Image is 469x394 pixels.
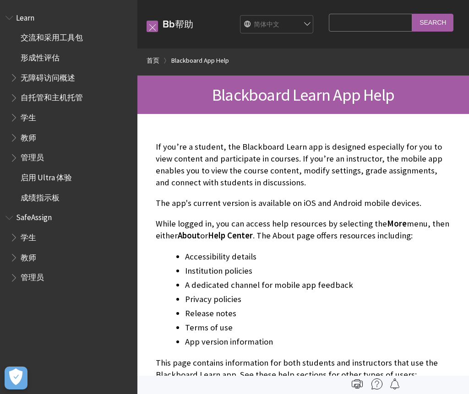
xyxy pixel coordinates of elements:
span: 学生 [21,110,36,122]
span: 启用 Ultra 体验 [21,170,72,182]
span: 交流和采用工具包 [21,30,83,43]
p: This page contains information for both students and instructors that use the Blackboard Learn ap... [156,357,451,381]
input: Search [412,14,453,32]
select: Site Language Selector [240,16,314,34]
span: About [178,230,200,241]
a: Blackboard App Help [171,55,229,66]
p: While logged in, you can access help resources by selecting the menu, then either or . The About ... [156,218,451,242]
span: 教师 [21,250,36,262]
li: Release notes [185,307,451,320]
p: If you’re a student, the Blackboard Learn app is designed especially for you to view content and ... [156,141,451,189]
img: Print [352,378,363,389]
span: Blackboard Learn App Help [212,84,394,105]
span: 管理员 [21,270,44,282]
img: Follow this page [389,378,400,389]
span: 教师 [21,130,36,142]
span: SafeAssign [16,210,52,222]
strong: Bb [163,18,175,30]
span: 自托管和主机托管 [21,90,83,103]
li: Privacy policies [185,293,451,306]
span: 管理员 [21,150,44,162]
span: 学生 [21,230,36,242]
li: Accessibility details [185,250,451,263]
p: The app's current version is available on iOS and Android mobile devices. [156,197,451,209]
li: Terms of use [185,321,451,334]
span: More [387,218,407,229]
span: 形成性评估 [21,50,60,62]
span: Learn [16,10,34,22]
span: 成绩指示板 [21,190,60,202]
a: 首页 [147,55,159,66]
li: App version information [185,335,451,348]
li: Institution policies [185,264,451,277]
button: Open Preferences [5,367,27,389]
nav: Book outline for Blackboard Learn Help [5,10,132,205]
nav: Book outline for Blackboard SafeAssign [5,210,132,286]
span: 无障碍访问概述 [21,70,75,82]
span: Help Center [208,230,253,241]
img: More help [371,378,382,389]
li: A dedicated channel for mobile app feedback [185,279,451,291]
a: Bb帮助 [163,18,193,30]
